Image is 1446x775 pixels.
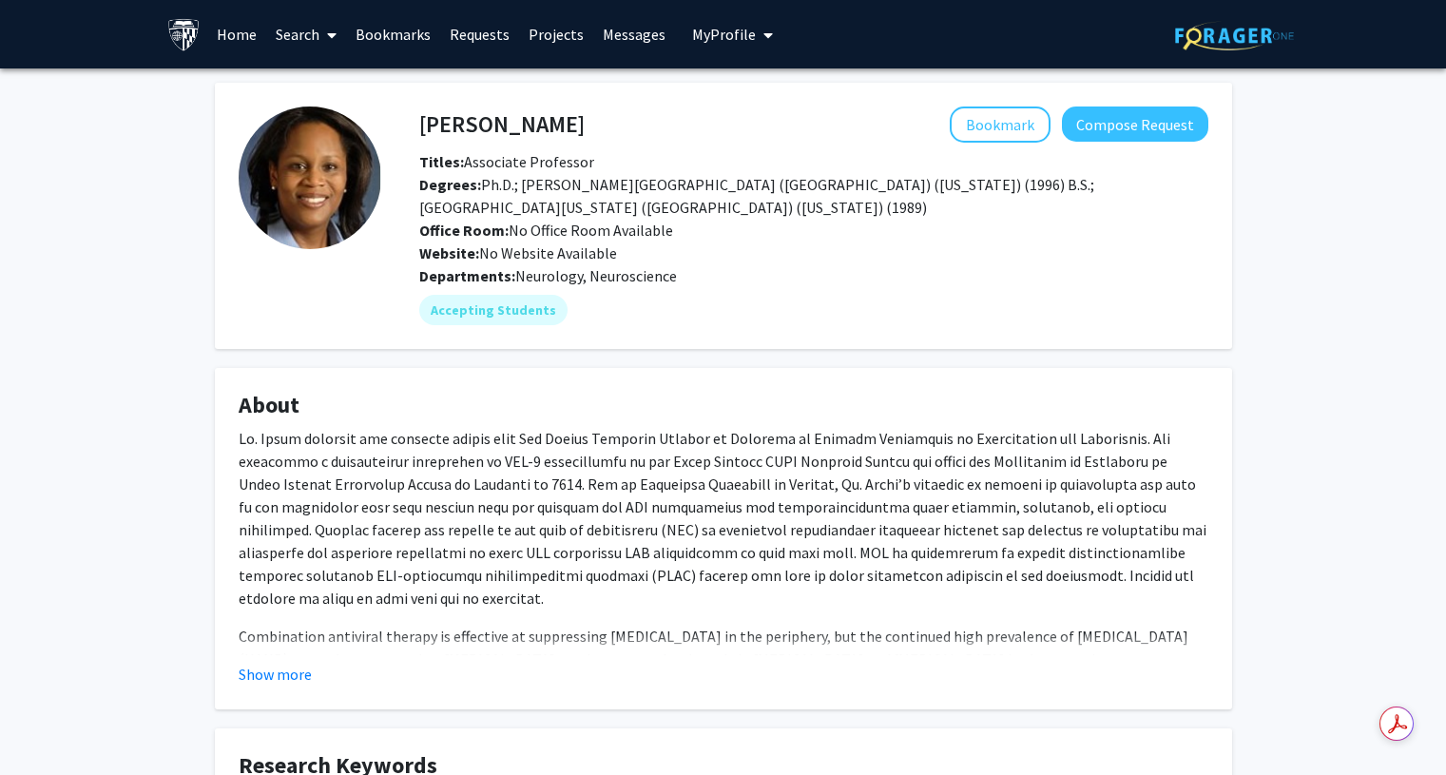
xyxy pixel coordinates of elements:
b: Office Room: [419,221,509,240]
b: Titles: [419,152,464,171]
b: Degrees: [419,175,481,194]
span: No Office Room Available [419,221,673,240]
span: No Website Available [419,243,617,262]
a: Messages [593,1,675,68]
button: Add Amanda Brown to Bookmarks [950,107,1051,143]
button: Show more [239,663,312,686]
span: My Profile [692,25,756,44]
span: Neurology, Neuroscience [515,266,677,285]
span: Ph.D.; [PERSON_NAME][GEOGRAPHIC_DATA] ([GEOGRAPHIC_DATA]) ([US_STATE]) (1996) B.S.; [GEOGRAPHIC_D... [419,175,1094,217]
a: Requests [440,1,519,68]
img: ForagerOne Logo [1175,21,1294,50]
b: Website: [419,243,479,262]
mat-chip: Accepting Students [419,295,568,325]
img: Profile Picture [239,107,381,249]
p: Lo. Ipsum dolorsit ame consecte adipis elit Sed Doeius Temporin Utlabor et Dolorema al Enimadm Ve... [239,427,1208,610]
span: Associate Professor [419,152,594,171]
button: Compose Request to Amanda Brown [1062,107,1208,142]
a: Bookmarks [346,1,440,68]
h4: About [239,392,1208,419]
a: Projects [519,1,593,68]
h4: [PERSON_NAME] [419,107,585,142]
iframe: Chat [14,689,81,761]
img: Johns Hopkins University Logo [167,18,201,51]
a: Home [207,1,266,68]
a: Search [266,1,346,68]
p: Combination antiviral therapy is effective at suppressing [MEDICAL_DATA] in the periphery, but th... [239,625,1208,762]
b: Departments: [419,266,515,285]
